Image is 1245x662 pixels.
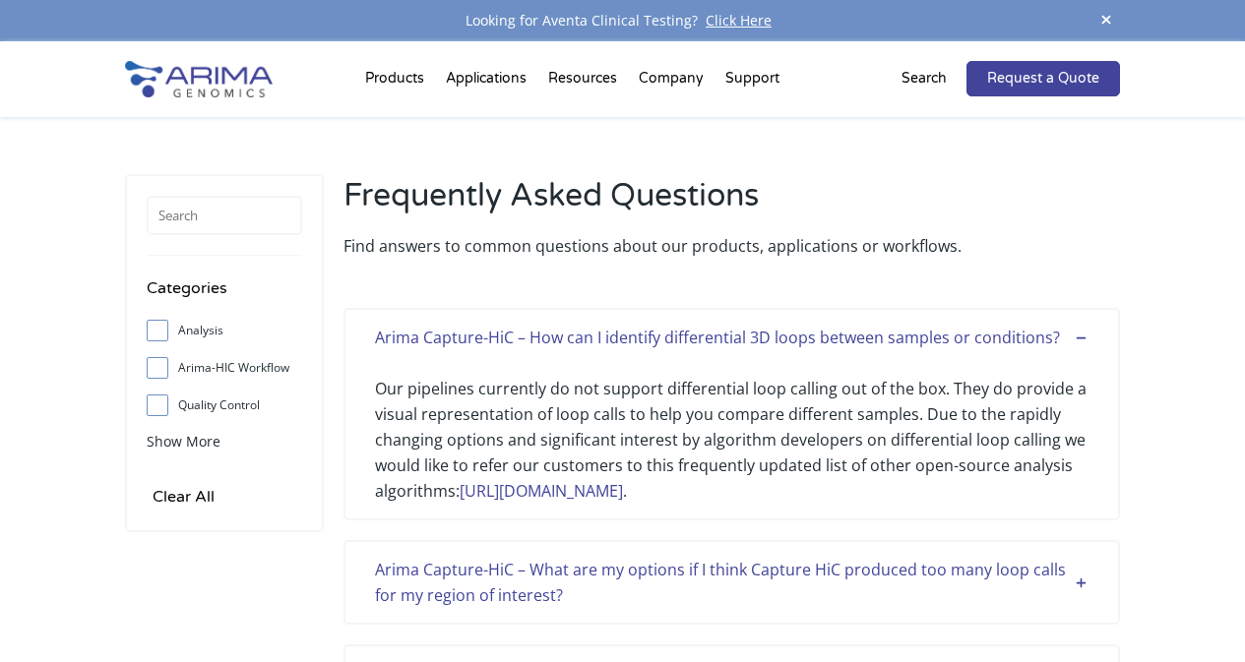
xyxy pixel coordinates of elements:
div: Looking for Aventa Clinical Testing? [125,8,1121,33]
a: Request a Quote [966,61,1120,96]
h4: Categories [147,275,302,316]
h2: Frequently Asked Questions [343,174,1120,233]
img: Arima-Genomics-logo [125,61,273,97]
label: Analysis [147,316,302,345]
label: Quality Control [147,391,302,420]
a: [URL][DOMAIN_NAME] [460,480,623,502]
div: Our pipelines currently do not support differential loop calling out of the box. They do provide ... [375,350,1089,504]
div: Arima Capture-HiC – What are my options if I think Capture HiC produced too many loop calls for m... [375,557,1089,608]
span: Show More [147,432,220,451]
label: Arima-HIC Workflow [147,353,302,383]
a: Click Here [698,11,779,30]
input: Clear All [147,483,220,511]
p: Search [902,66,947,91]
div: Arima Capture-HiC – How can I identify differential 3D loops between samples or conditions? [375,325,1089,350]
input: Search [147,196,302,235]
p: Find answers to common questions about our products, applications or workflows. [343,233,1120,259]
